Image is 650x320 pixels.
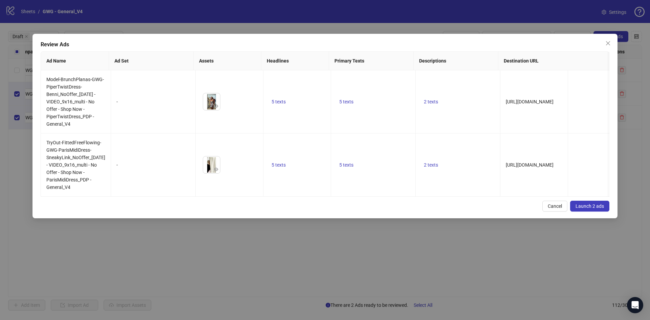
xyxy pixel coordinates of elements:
[329,52,414,70] th: Primary Texts
[194,52,261,70] th: Assets
[542,201,567,212] button: Cancel
[605,41,611,46] span: close
[424,162,438,168] span: 2 texts
[498,52,615,70] th: Destination URL
[272,162,286,168] span: 5 texts
[421,161,441,169] button: 2 texts
[576,203,604,209] span: Launch 2 ads
[109,52,194,70] th: Ad Set
[421,98,441,106] button: 2 texts
[627,297,643,313] div: Open Intercom Messenger
[41,41,609,49] div: Review Ads
[548,203,562,209] span: Cancel
[116,98,190,105] div: -
[339,162,353,168] span: 5 texts
[570,201,609,212] button: Launch 2 ads
[603,38,613,49] button: Close
[46,77,104,127] span: Model-BrunchPlanas-GWG-PiperTwistDress-Benni_NoOffer_[DATE] - VIDEO_9x16_multi - No Offer - Shop ...
[46,140,105,190] span: TryOut-FittedFreeFlowing-GWG-ParisMidiDress-SneakyLink_NoOffer_[DATE] - VIDEO_9x16_multi - No Off...
[339,99,353,104] span: 5 texts
[41,52,109,70] th: Ad Name
[506,162,554,168] span: [URL][DOMAIN_NAME]
[203,156,220,173] img: Asset 1
[337,98,356,106] button: 5 texts
[414,52,498,70] th: Descriptions
[269,161,288,169] button: 5 texts
[214,167,218,172] span: eye
[269,98,288,106] button: 5 texts
[212,102,220,110] button: Preview
[212,165,220,173] button: Preview
[424,99,438,104] span: 2 texts
[261,52,329,70] th: Headlines
[506,99,554,104] span: [URL][DOMAIN_NAME]
[203,93,220,110] img: Asset 1
[272,99,286,104] span: 5 texts
[337,161,356,169] button: 5 texts
[116,161,190,169] div: -
[214,104,218,108] span: eye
